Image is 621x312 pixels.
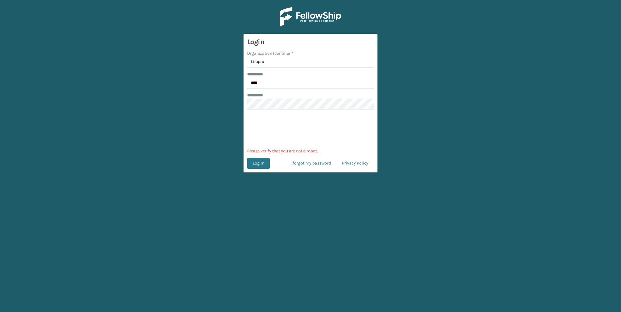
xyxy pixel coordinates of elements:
[264,117,357,140] iframe: reCAPTCHA
[247,37,374,47] h3: Login
[247,50,293,57] label: Organization Identifier
[247,148,374,154] p: Please verify that you are not a robot.
[247,158,270,169] button: Log In
[336,158,374,169] a: Privacy Policy
[285,158,336,169] a: I forgot my password
[280,7,341,26] img: Logo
